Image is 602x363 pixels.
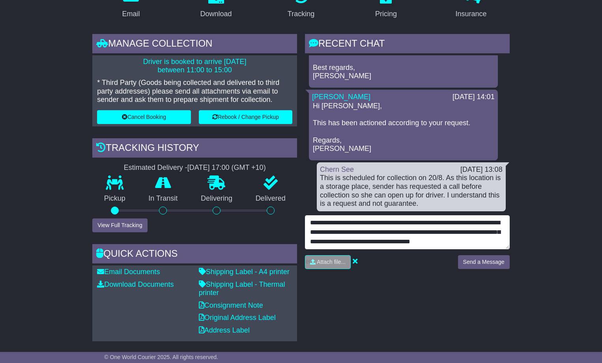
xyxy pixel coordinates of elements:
[92,138,297,160] div: Tracking history
[92,34,297,55] div: Manage collection
[200,9,232,19] div: Download
[458,255,510,269] button: Send a Message
[320,166,354,173] a: Chern See
[452,93,495,102] div: [DATE] 14:01
[92,194,137,203] p: Pickup
[104,354,218,360] span: © One World Courier 2025. All rights reserved.
[199,301,263,309] a: Consignment Note
[97,268,160,276] a: Email Documents
[199,326,250,334] a: Address Label
[92,218,147,232] button: View Full Tracking
[97,58,292,75] p: Driver is booked to arrive [DATE] between 11:00 to 15:00
[189,194,244,203] p: Delivering
[313,102,494,153] p: Hi [PERSON_NAME], This has been actioned according to your request. Regards, [PERSON_NAME]
[305,34,510,55] div: RECENT CHAT
[137,194,189,203] p: In Transit
[199,110,292,124] button: Rebook / Change Pickup
[97,280,174,288] a: Download Documents
[199,280,285,297] a: Shipping Label - Thermal printer
[288,9,314,19] div: Tracking
[92,244,297,265] div: Quick Actions
[460,166,503,174] div: [DATE] 13:08
[97,110,191,124] button: Cancel Booking
[97,79,292,104] p: * Third Party (Goods being collected and delivered to third party addresses) please send all atta...
[199,314,276,322] a: Original Address Label
[455,9,486,19] div: Insurance
[320,174,503,208] div: This is scheduled for collection on 20/8. As this location is a storage place, sender has request...
[122,9,140,19] div: Email
[312,93,370,101] a: [PERSON_NAME]
[375,9,397,19] div: Pricing
[92,164,297,172] div: Estimated Delivery -
[187,164,266,172] div: [DATE] 17:00 (GMT +10)
[244,194,297,203] p: Delivered
[199,268,290,276] a: Shipping Label - A4 printer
